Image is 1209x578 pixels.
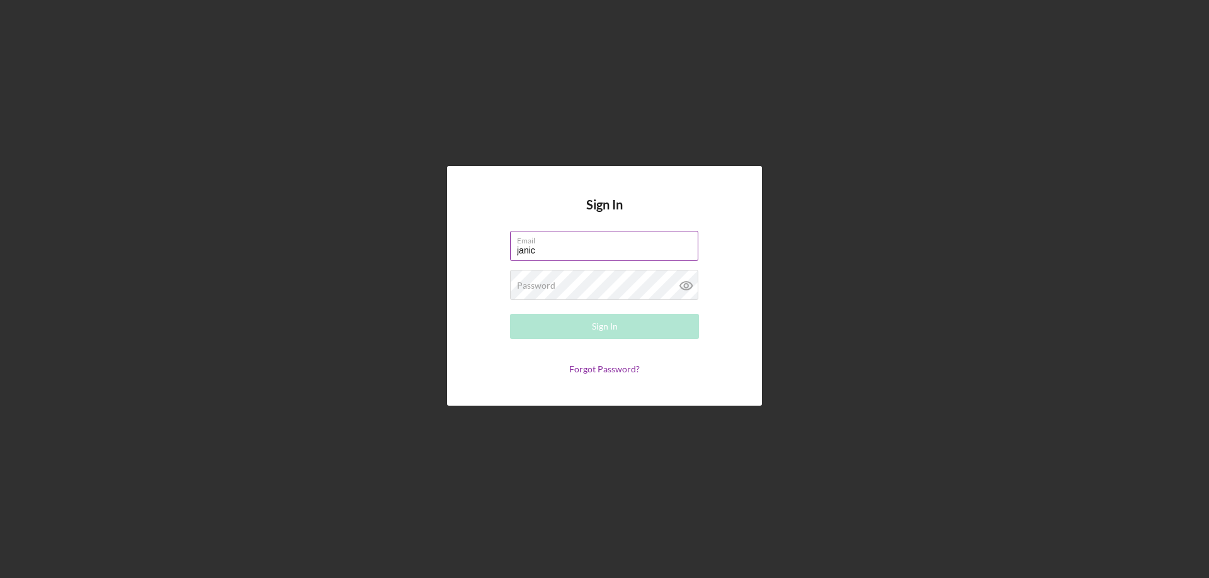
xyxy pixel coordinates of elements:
a: Forgot Password? [569,364,640,374]
h4: Sign In [586,197,623,231]
button: Sign In [510,314,699,339]
div: Sign In [592,314,618,339]
label: Password [517,281,555,291]
label: Email [517,231,698,245]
